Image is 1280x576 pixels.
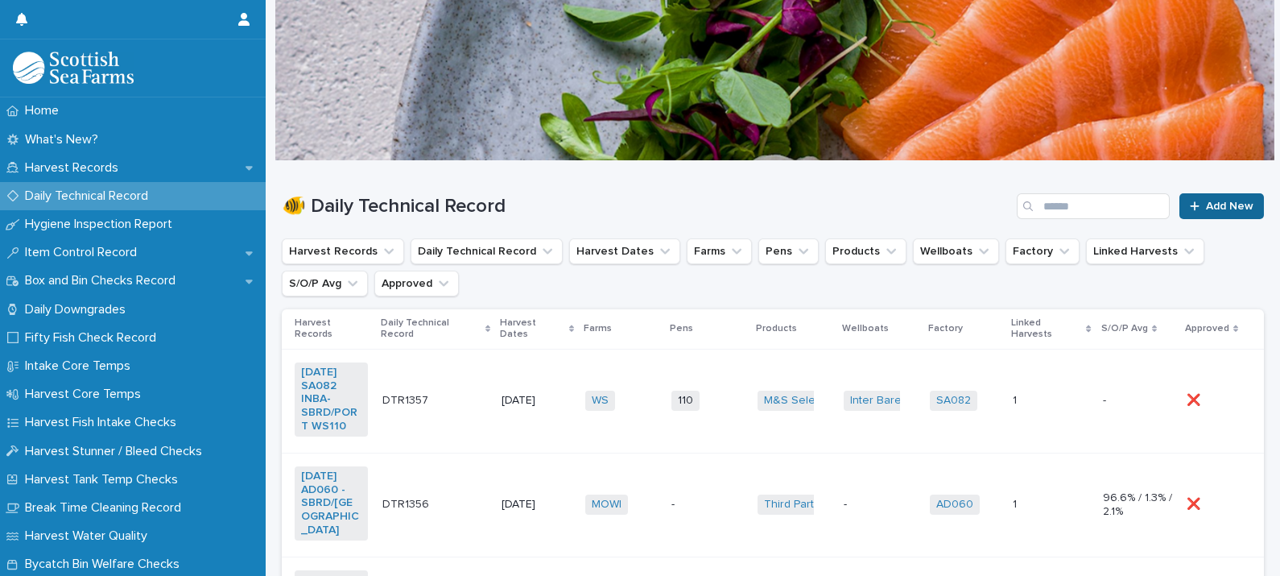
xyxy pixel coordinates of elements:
button: Approved [374,271,459,296]
p: Farms [584,320,612,338]
p: Item Control Record [19,245,150,260]
span: 110 [671,391,700,411]
a: AD060 [936,498,973,512]
p: ❌ [1187,495,1204,512]
p: Harvest Water Quality [19,528,160,544]
p: Approved [1185,320,1229,338]
p: Pens [670,320,693,338]
p: Harvest Fish Intake Checks [19,415,189,430]
p: Home [19,103,72,118]
p: Box and Bin Checks Record [19,273,188,288]
p: Fifty Fish Check Record [19,330,169,346]
img: mMrefqRFQpe26GRNOUkG [13,52,134,84]
p: Wellboats [842,320,889,338]
p: ❌ [1187,391,1204,408]
a: [DATE] AD060 -SBRD/[GEOGRAPHIC_DATA] [301,470,361,537]
p: What's New? [19,132,111,147]
a: [DATE] SA082 INBA-SBRD/PORT WS110 [301,366,361,433]
p: Harvest Stunner / Bleed Checks [19,444,215,459]
p: Linked Harvests [1011,314,1083,344]
button: Farms [687,238,752,264]
button: Harvest Records [282,238,404,264]
p: DTR1357 [382,391,431,408]
p: S/O/P Avg [1101,320,1148,338]
button: Products [825,238,906,264]
a: Third Party Salmon [764,498,861,512]
p: Daily Technical Record [19,189,161,204]
p: Intake Core Temps [19,358,143,374]
p: - [671,498,745,512]
a: Inter Barents [850,394,917,408]
input: Search [1017,193,1170,219]
button: Pens [758,238,819,264]
button: Factory [1005,238,1080,264]
p: Harvest Core Temps [19,387,154,402]
a: M&S Select [764,394,824,408]
p: [DATE] [502,394,572,408]
span: Add New [1206,201,1253,212]
p: Harvest Records [19,160,131,176]
a: WS [592,394,609,408]
p: 1 [1013,391,1020,408]
p: Harvest Records [295,314,371,344]
p: Break Time Cleaning Record [19,500,194,516]
button: Harvest Dates [569,238,680,264]
button: S/O/P Avg [282,271,368,296]
p: Harvest Dates [500,314,565,344]
a: Add New [1179,193,1264,219]
p: Daily Technical Record [381,314,481,344]
h1: 🐠 Daily Technical Record [282,195,1010,218]
a: SA082 [936,394,971,408]
button: Wellboats [913,238,999,264]
p: 96.6% / 1.3% / 2.1% [1103,491,1174,519]
button: Linked Harvests [1086,238,1204,264]
tr: [DATE] AD060 -SBRD/[GEOGRAPHIC_DATA] DTR1356DTR1356 [DATE]MOWI -Third Party Salmon -AD060 11 96.6... [282,453,1264,557]
p: DTR1356 [382,495,432,512]
p: Daily Downgrades [19,302,138,317]
p: Factory [928,320,963,338]
a: MOWI [592,498,621,512]
p: - [1103,394,1174,408]
p: - [844,498,917,512]
p: Harvest Tank Temp Checks [19,472,191,487]
tr: [DATE] SA082 INBA-SBRD/PORT WS110 DTR1357DTR1357 [DATE]WS 110M&S Select Inter Barents SA082 11 -❌❌ [282,349,1264,453]
p: [DATE] [502,498,572,512]
p: Bycatch Bin Welfare Checks [19,557,192,572]
button: Daily Technical Record [411,238,563,264]
p: 1 [1013,495,1020,512]
p: Hygiene Inspection Report [19,217,185,232]
p: Products [756,320,797,338]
